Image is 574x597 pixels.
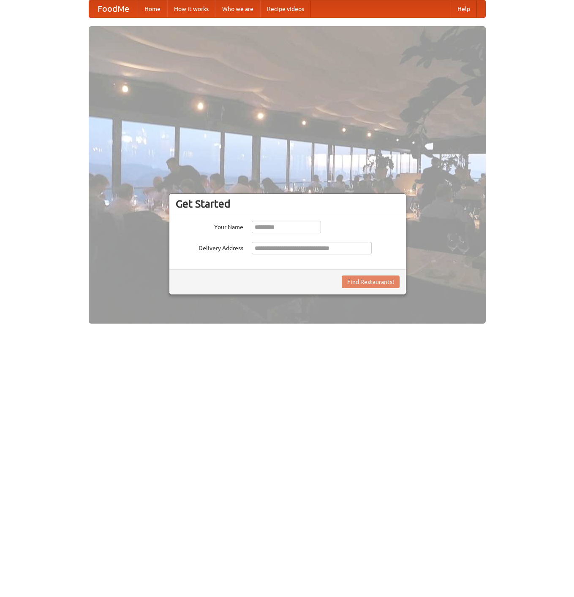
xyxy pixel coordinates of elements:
[260,0,311,17] a: Recipe videos
[138,0,167,17] a: Home
[176,242,243,252] label: Delivery Address
[176,221,243,231] label: Your Name
[451,0,477,17] a: Help
[176,197,400,210] h3: Get Started
[342,276,400,288] button: Find Restaurants!
[167,0,215,17] a: How it works
[215,0,260,17] a: Who we are
[89,0,138,17] a: FoodMe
